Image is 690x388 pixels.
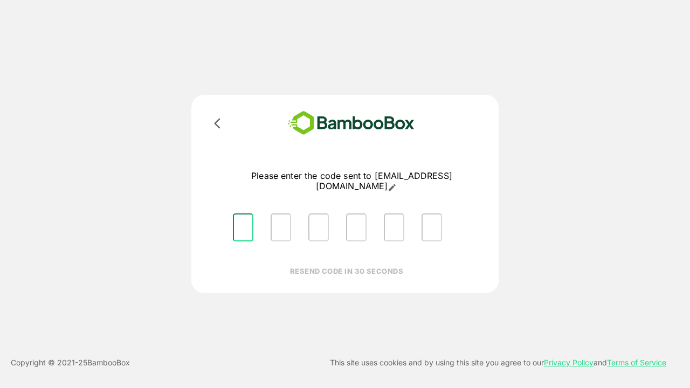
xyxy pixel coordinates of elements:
input: Please enter OTP character 1 [233,213,253,241]
input: Please enter OTP character 3 [308,213,329,241]
a: Privacy Policy [544,358,594,367]
p: This site uses cookies and by using this site you agree to our and [330,356,666,369]
input: Please enter OTP character 6 [422,213,442,241]
a: Terms of Service [607,358,666,367]
p: Please enter the code sent to [EMAIL_ADDRESS][DOMAIN_NAME] [224,171,479,192]
input: Please enter OTP character 2 [271,213,291,241]
input: Please enter OTP character 4 [346,213,367,241]
img: bamboobox [272,108,430,138]
input: Please enter OTP character 5 [384,213,404,241]
p: Copyright © 2021- 25 BambooBox [11,356,130,369]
